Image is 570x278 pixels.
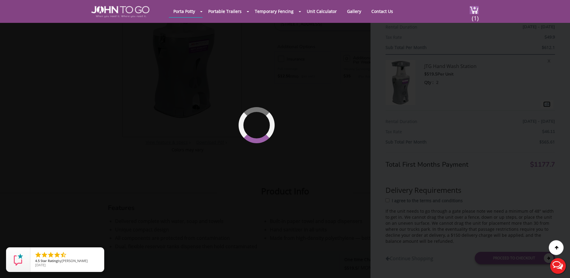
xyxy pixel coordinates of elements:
[35,258,40,263] span: 4.5
[60,251,67,258] li: 
[47,251,54,258] li: 
[12,254,24,266] img: Review Rating
[250,5,298,17] a: Temporary Fencing
[343,5,366,17] a: Gallery
[53,251,61,258] li: 
[41,258,58,263] span: Star Rating
[35,263,46,267] span: [DATE]
[91,6,149,17] img: JOHN to go
[367,5,398,17] a: Contact Us
[41,251,48,258] li: 
[35,251,42,258] li: 
[35,259,99,263] span: by
[204,5,246,17] a: Portable Trailers
[546,254,570,278] button: Live Chat
[471,9,479,22] span: (1)
[169,5,200,17] a: Porta Potty
[62,258,88,263] span: [PERSON_NAME]
[470,6,479,14] img: cart a
[302,5,341,17] a: Unit Calculator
